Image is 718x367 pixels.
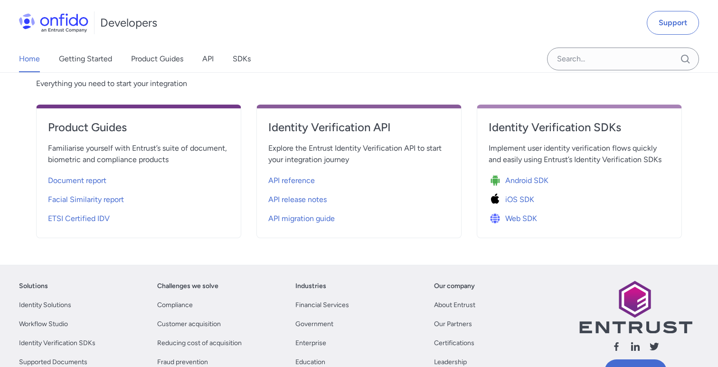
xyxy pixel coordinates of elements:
span: Familiarise yourself with Entrust’s suite of document, biometric and compliance products [48,143,229,165]
a: Our company [434,280,475,292]
a: Facial Similarity report [48,188,229,207]
img: Icon Android SDK [489,174,505,187]
a: Document report [48,169,229,188]
a: API migration guide [268,207,450,226]
a: Product Guides [131,46,183,72]
a: Customer acquisition [157,319,221,330]
span: ETSI Certified IDV [48,213,110,224]
h1: Developers [100,15,157,30]
img: Icon Web SDK [489,212,505,225]
a: API release notes [268,188,450,207]
svg: Follow us linkedin [630,341,641,352]
a: Identity Solutions [19,299,71,311]
svg: Follow us X (Twitter) [649,341,660,352]
span: iOS SDK [505,194,534,205]
a: Compliance [157,299,193,311]
h4: Product Guides [48,120,229,135]
span: API reference [268,175,315,186]
a: Workflow Studio [19,319,68,330]
a: Follow us X (Twitter) [649,341,660,356]
a: Product Guides [48,120,229,143]
a: Icon iOS SDKiOS SDK [489,188,670,207]
a: SDKs [233,46,251,72]
a: Icon Android SDKAndroid SDK [489,169,670,188]
a: Identity Verification SDKs [489,120,670,143]
a: Follow us linkedin [630,341,641,356]
span: Explore the Entrust Identity Verification API to start your integration journey [268,143,450,165]
span: Implement user identity verification flows quickly and easily using Entrust’s Identity Verificati... [489,143,670,165]
span: Document report [48,175,106,186]
span: Everything you need to start your integration [36,78,682,89]
svg: Follow us facebook [611,341,622,352]
a: Industries [295,280,326,292]
a: Follow us facebook [611,341,622,356]
a: Identity Verification SDKs [19,338,95,349]
h4: Identity Verification SDKs [489,120,670,135]
a: Our Partners [434,319,472,330]
input: Onfido search input field [547,48,699,70]
img: Onfido Logo [19,13,88,32]
a: Support [647,11,699,35]
a: Certifications [434,338,474,349]
a: Identity Verification API [268,120,450,143]
a: Icon Web SDKWeb SDK [489,207,670,226]
a: Home [19,46,40,72]
a: API [202,46,214,72]
img: Icon iOS SDK [489,193,505,206]
span: API migration guide [268,213,335,224]
span: Facial Similarity report [48,194,124,205]
a: Reducing cost of acquisition [157,338,242,349]
a: ETSI Certified IDV [48,207,229,226]
a: API reference [268,169,450,188]
h4: Identity Verification API [268,120,450,135]
span: Android SDK [505,175,548,186]
a: Enterprise [295,338,326,349]
a: Government [295,319,333,330]
span: API release notes [268,194,327,205]
a: Financial Services [295,299,349,311]
img: Entrust logo [578,280,692,333]
a: Solutions [19,280,48,292]
a: Getting Started [59,46,112,72]
a: About Entrust [434,299,475,311]
a: Challenges we solve [157,280,218,292]
span: Web SDK [505,213,537,224]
